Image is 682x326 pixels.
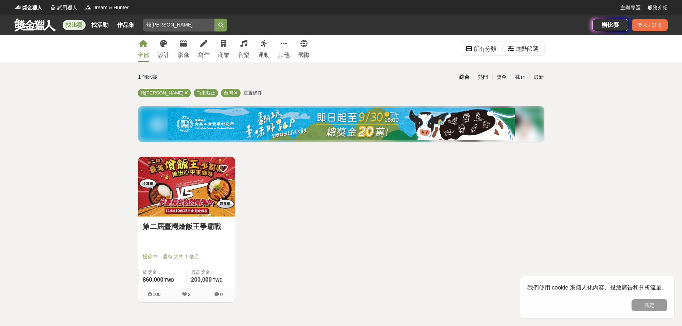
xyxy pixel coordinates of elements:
span: 860,000 [143,277,164,283]
div: 進階篩選 [516,42,538,56]
span: 燴[PERSON_NAME] [141,90,184,96]
a: 第二屆臺灣燴飯王爭霸戰 [142,221,231,232]
a: 設計 [158,35,169,62]
img: Logo [84,4,92,11]
span: TWD [164,278,174,283]
a: LogoDream & Hunter [84,4,129,11]
img: Logo [14,4,21,11]
div: 全部 [138,51,149,59]
span: 200,000 [191,277,212,283]
a: Logo獎金獵人 [14,4,42,11]
div: 其他 [278,51,290,59]
a: 找活動 [88,20,111,30]
a: 音樂 [238,35,250,62]
div: 設計 [158,51,169,59]
span: 試用獵人 [57,4,77,11]
div: 所有分類 [474,42,497,56]
div: 影像 [178,51,189,59]
a: 全部 [138,35,149,62]
button: 確定 [632,299,667,311]
a: 找比賽 [63,20,86,30]
a: 寫作 [198,35,209,62]
a: 服務介紹 [648,4,668,11]
div: 國際 [298,51,310,59]
a: Logo試用獵人 [49,4,77,11]
span: 台灣 [224,90,233,96]
a: 商業 [218,35,229,62]
img: ea6d37ea-8c75-4c97-b408-685919e50f13.jpg [168,108,515,140]
div: 運動 [258,51,270,59]
span: 總獎金： [143,269,182,276]
div: 熱門 [474,71,492,83]
span: 投稿中：還有 大約 1 個月 [142,253,231,261]
a: 主辦專區 [620,4,640,11]
div: 商業 [218,51,229,59]
div: 最新 [529,71,548,83]
span: 0 [220,292,223,297]
div: 音樂 [238,51,250,59]
div: 綜合 [455,71,474,83]
div: 截止 [511,71,529,83]
div: 寫作 [198,51,209,59]
span: Dream & Hunter [92,4,129,11]
input: 2025 反詐視界—全國影片競賽 [143,19,214,31]
span: 2 [188,292,190,297]
a: 運動 [258,35,270,62]
div: 登入 / 註冊 [632,19,668,31]
span: 尚未截止 [197,90,215,96]
img: Cover Image [138,157,235,216]
a: 國際 [298,35,310,62]
img: Logo [49,4,57,11]
a: 其他 [278,35,290,62]
span: 100 [153,292,161,297]
span: 獎金獵人 [22,4,42,11]
span: TWD [213,278,222,283]
a: 作品集 [114,20,137,30]
div: 1 個比賽 [138,71,273,83]
a: 影像 [178,35,189,62]
span: 重置條件 [243,90,262,96]
span: 我們使用 cookie 來個人化內容、投放廣告和分析流量。 [527,284,667,291]
span: 最高獎金： [191,269,231,276]
div: 獎金 [492,71,511,83]
a: 辦比賽 [592,19,628,31]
